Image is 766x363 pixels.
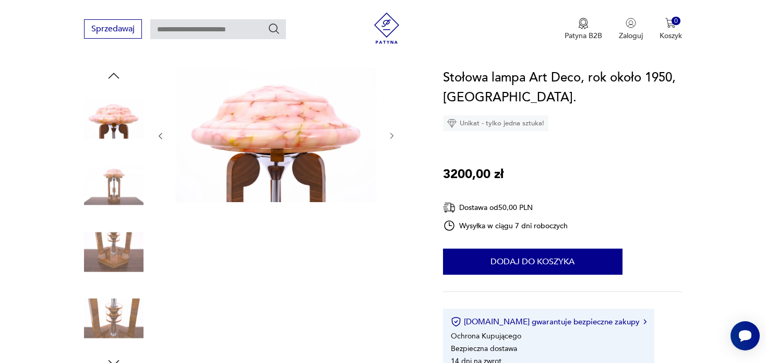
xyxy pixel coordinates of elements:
button: Dodaj do koszyka [443,249,623,275]
p: Zaloguj [619,31,643,41]
img: Ikona strzałki w prawo [643,319,647,324]
button: [DOMAIN_NAME] gwarantuje bezpieczne zakupy [451,317,647,327]
img: Zdjęcie produktu Stołowa lampa Art Deco, rok około 1950, Polska. [84,289,143,348]
img: Ikona medalu [578,18,589,29]
img: Zdjęcie produktu Stołowa lampa Art Deco, rok około 1950, Polska. [84,222,143,282]
img: Ikona certyfikatu [451,317,461,327]
li: Bezpieczna dostawa [451,344,517,354]
img: Ikonka użytkownika [626,18,636,28]
img: Zdjęcie produktu Stołowa lampa Art Deco, rok około 1950, Polska. [175,68,377,202]
img: Zdjęcie produktu Stołowa lampa Art Deco, rok około 1950, Polska. [84,89,143,148]
img: Ikona diamentu [447,119,457,128]
div: Wysyłka w ciągu 7 dni roboczych [443,219,568,232]
img: Zdjęcie produktu Stołowa lampa Art Deco, rok około 1950, Polska. [84,156,143,215]
div: Unikat - tylko jedna sztuka! [443,115,548,131]
p: 3200,00 zł [443,165,504,184]
img: Patyna - sklep z meblami i dekoracjami vintage [371,13,402,44]
button: 0Koszyk [660,18,682,41]
img: Ikona koszyka [665,18,676,28]
button: Patyna B2B [565,18,602,41]
button: Szukaj [268,22,280,35]
button: Sprzedawaj [84,19,142,39]
img: Ikona dostawy [443,201,456,214]
p: Patyna B2B [565,31,602,41]
a: Ikona medaluPatyna B2B [565,18,602,41]
button: Zaloguj [619,18,643,41]
div: 0 [672,17,680,26]
h1: Stołowa lampa Art Deco, rok około 1950, [GEOGRAPHIC_DATA]. [443,68,682,108]
li: Ochrona Kupującego [451,331,521,341]
p: Koszyk [660,31,682,41]
iframe: Smartsupp widget button [731,321,760,350]
div: Dostawa od 50,00 PLN [443,201,568,214]
a: Sprzedawaj [84,26,142,33]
